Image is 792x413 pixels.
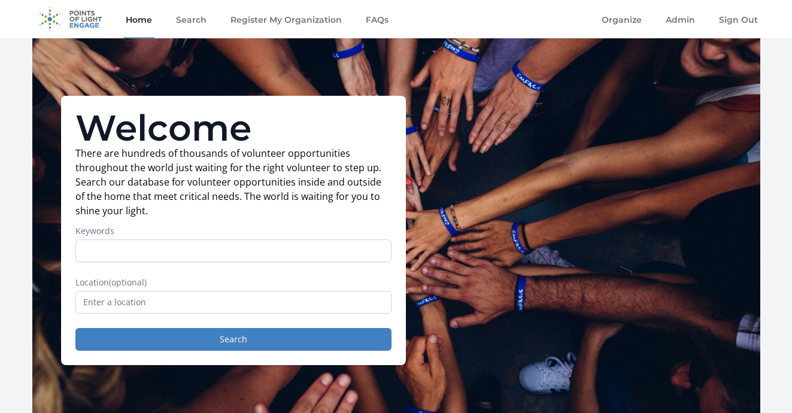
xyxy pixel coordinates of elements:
[75,328,392,351] button: Search
[109,277,147,288] span: (optional)
[75,110,392,146] h1: Welcome
[75,146,392,218] p: There are hundreds of thousands of volunteer opportunities throughout the world just waiting for ...
[75,277,392,289] label: Location
[75,291,392,314] input: Enter a location
[75,225,392,237] label: Keywords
